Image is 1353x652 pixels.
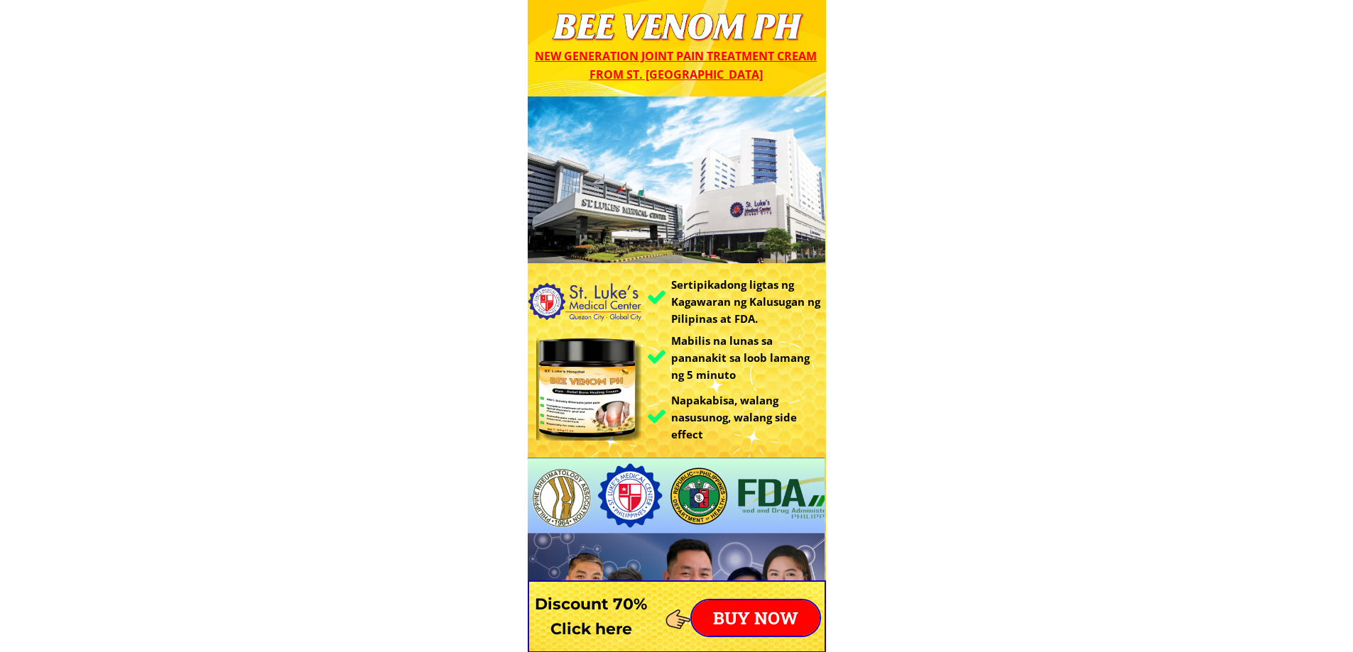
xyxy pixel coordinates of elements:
h3: Sertipikadong ligtas ng Kagawaran ng Kalusugan ng Pilipinas at FDA. [671,276,829,327]
p: BUY NOW [692,600,820,636]
h3: Mabilis na lunas sa pananakit sa loob lamang ng 5 minuto [671,332,822,383]
h3: Napakabisa, walang nasusunog, walang side effect [671,392,825,443]
span: New generation joint pain treatment cream from St. [GEOGRAPHIC_DATA] [535,48,817,82]
h3: Discount 70% Click here [528,592,655,641]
